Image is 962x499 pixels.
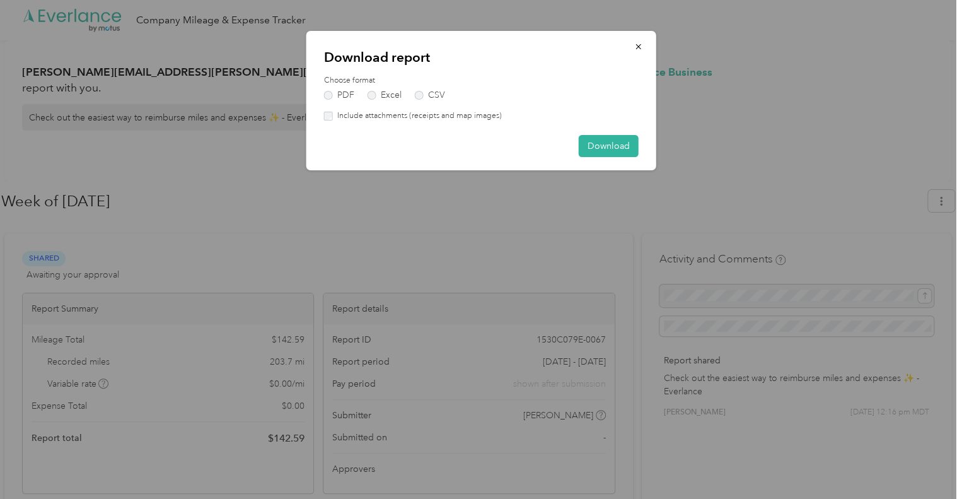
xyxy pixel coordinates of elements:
p: Download report [324,49,639,66]
button: Download [579,135,639,157]
label: CSV [415,91,445,100]
label: Include attachments (receipts and map images) [333,110,502,122]
label: PDF [324,91,354,100]
label: Excel [368,91,402,100]
label: Choose format [324,75,639,86]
